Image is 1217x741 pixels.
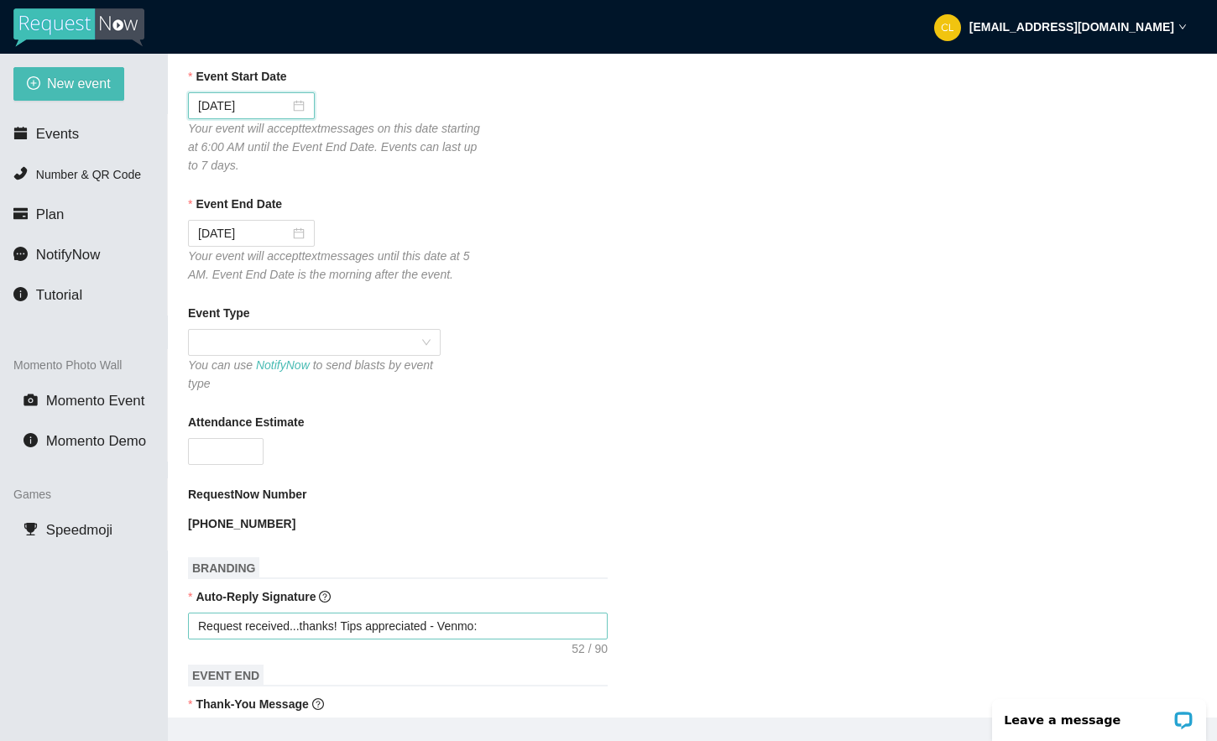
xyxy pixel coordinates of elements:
b: Event Type [188,304,250,322]
span: plus-circle [27,76,40,92]
i: Your event will accept text messages until this date at 5 AM. Event End Date is the morning after... [188,249,469,281]
span: Momento Event [46,393,145,409]
button: plus-circleNew event [13,67,124,101]
b: Thank-You Message [196,697,308,711]
iframe: LiveChat chat widget [981,688,1217,741]
span: calendar [13,126,28,140]
b: Auto-Reply Signature [196,590,316,603]
input: 09/05/2025 [198,97,290,115]
span: Plan [36,206,65,222]
span: credit-card [13,206,28,221]
span: down [1178,23,1187,31]
span: Speedmoji [46,522,112,538]
span: question-circle [319,591,331,603]
span: phone [13,166,28,180]
span: BRANDING [188,557,259,579]
span: info-circle [13,287,28,301]
span: EVENT END [188,665,264,686]
strong: [EMAIL_ADDRESS][DOMAIN_NAME] [969,20,1174,34]
span: NotifyNow [36,247,100,263]
b: RequestNow Number [188,485,307,504]
span: camera [24,393,38,407]
span: question-circle [312,698,324,710]
span: info-circle [24,433,38,447]
a: NotifyNow [256,358,310,372]
span: trophy [24,522,38,536]
b: Attendance Estimate [188,413,304,431]
b: [PHONE_NUMBER] [188,517,295,530]
span: message [13,247,28,261]
b: Event End Date [196,195,282,213]
span: Events [36,126,79,142]
input: 09/06/2025 [198,224,290,243]
textarea: Request received...thanks! Tips appreciated - Venmo: [188,613,608,639]
i: Your event will accept text messages on this date starting at 6:00 AM until the Event End Date. E... [188,122,480,172]
b: Event Start Date [196,67,286,86]
span: Momento Demo [46,433,146,449]
span: New event [47,73,111,94]
img: RequestNow [13,8,144,47]
span: Tutorial [36,287,82,303]
img: 71fd231b459e46701a55cef29275c810 [934,14,961,41]
div: You can use to send blasts by event type [188,356,441,393]
span: Number & QR Code [36,168,141,181]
